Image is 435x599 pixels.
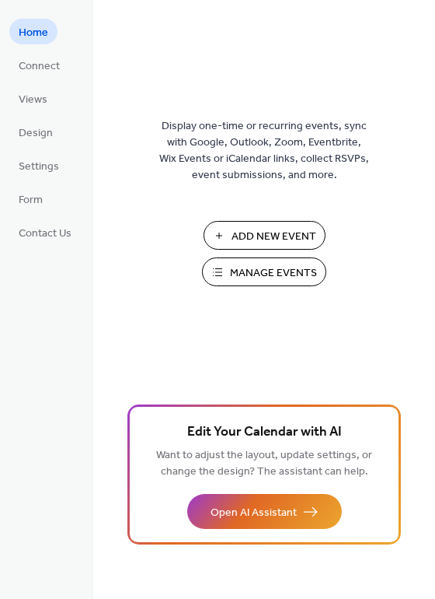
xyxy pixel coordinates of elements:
button: Open AI Assistant [187,494,342,529]
a: Connect [9,52,69,78]
a: Settings [9,152,68,178]
span: Form [19,192,43,208]
a: Contact Us [9,219,81,245]
span: Manage Events [230,265,317,282]
a: Form [9,186,52,212]
span: Settings [19,159,59,175]
a: Design [9,119,62,145]
button: Add New Event [204,221,325,250]
span: Edit Your Calendar with AI [187,422,342,443]
span: Home [19,25,48,41]
span: Contact Us [19,226,71,242]
button: Manage Events [202,257,326,286]
span: Design [19,125,53,142]
span: Display one-time or recurring events, sync with Google, Outlook, Zoom, Eventbrite, Wix Events or ... [159,118,369,184]
span: Views [19,92,47,108]
span: Add New Event [231,229,316,245]
a: Home [9,19,57,44]
span: Connect [19,58,60,75]
span: Want to adjust the layout, update settings, or change the design? The assistant can help. [156,445,372,482]
span: Open AI Assistant [211,505,297,521]
a: Views [9,86,57,111]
